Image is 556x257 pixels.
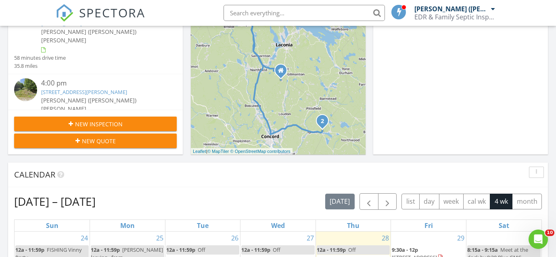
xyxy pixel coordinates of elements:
[41,12,127,27] a: [STREET_ADDRESS][PERSON_NAME][PERSON_NAME]
[14,169,55,180] span: Calendar
[545,230,554,236] span: 10
[224,5,385,21] input: Search everything...
[14,117,177,131] button: New Inspection
[44,220,60,231] a: Sunday
[41,28,136,44] span: [PERSON_NAME] ([PERSON_NAME]) [PERSON_NAME]
[456,232,466,244] a: Go to August 29, 2025
[378,193,397,210] button: Next
[193,149,206,154] a: Leaflet
[392,246,418,253] span: 9:30a - 12p
[41,78,163,88] div: 4:00 pm
[380,232,391,244] a: Go to August 28, 2025
[467,246,498,253] span: 8:15a - 9:15a
[198,246,205,253] span: Off
[79,4,145,21] span: SPECTORA
[439,194,464,209] button: week
[56,4,73,22] img: The Best Home Inspection Software - Spectora
[321,119,324,124] i: 2
[56,11,145,28] a: SPECTORA
[490,194,512,209] button: 4 wk
[273,246,280,253] span: Off
[14,2,177,70] a: 1:30 pm [STREET_ADDRESS][PERSON_NAME][PERSON_NAME] [PERSON_NAME] ([PERSON_NAME]) [PERSON_NAME] 58...
[360,193,378,210] button: Previous
[241,246,270,253] span: 12a - 11:59p
[270,220,286,231] a: Wednesday
[14,134,177,148] button: New Quote
[14,78,177,138] a: 4:00 pm [STREET_ADDRESS][PERSON_NAME] [PERSON_NAME] ([PERSON_NAME]) [PERSON_NAME] 1 hours and 20 ...
[230,149,291,154] a: © OpenStreetMap contributors
[155,232,165,244] a: Go to August 25, 2025
[14,193,96,209] h2: [DATE] – [DATE]
[423,220,435,231] a: Friday
[414,13,495,21] div: EDR & Family Septic Inspections LLC
[195,220,210,231] a: Tuesday
[230,232,240,244] a: Go to August 26, 2025
[317,246,346,253] span: 12a - 11:59p
[419,194,439,209] button: day
[305,232,316,244] a: Go to August 27, 2025
[41,88,127,96] a: [STREET_ADDRESS][PERSON_NAME]
[281,70,286,75] div: 649 Shaker Road, Canterbury NH 03224
[345,220,361,231] a: Thursday
[41,96,136,113] span: [PERSON_NAME] ([PERSON_NAME]) [PERSON_NAME]
[325,194,355,209] button: [DATE]
[79,232,90,244] a: Go to August 24, 2025
[15,246,44,253] span: 12a - 11:59p
[529,230,548,249] iframe: Intercom live chat
[414,5,489,13] div: [PERSON_NAME] ([PERSON_NAME]) [PERSON_NAME]
[348,246,356,253] span: Off
[14,54,66,62] div: 58 minutes drive time
[166,246,195,253] span: 12a - 11:59p
[463,194,491,209] button: cal wk
[14,78,37,101] img: streetview
[497,220,511,231] a: Saturday
[401,194,420,209] button: list
[512,194,542,209] button: month
[82,137,116,145] span: New Quote
[119,220,136,231] a: Monday
[14,62,66,70] div: 35.8 miles
[75,120,123,128] span: New Inspection
[207,149,229,154] a: © MapTiler
[91,246,120,253] span: 12a - 11:59p
[322,121,327,125] div: 19 Hoit Rd, Epsom, NH 03234
[191,148,293,155] div: |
